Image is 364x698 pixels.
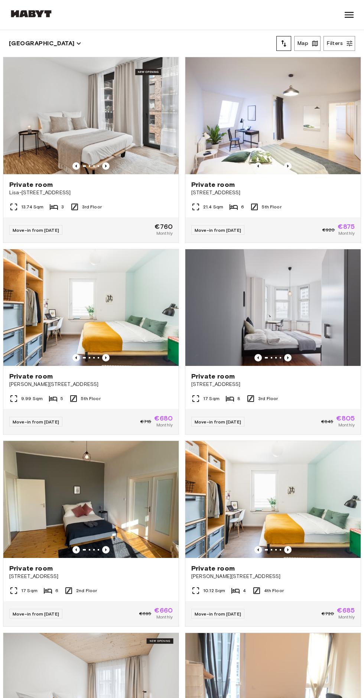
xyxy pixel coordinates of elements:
span: 4th Floor [264,587,284,594]
span: 3 [61,204,64,210]
span: Move-in from [DATE] [195,611,241,617]
span: Private room [9,180,53,189]
img: Habyt [9,10,53,17]
span: 5th Floor [81,395,100,402]
span: €845 [321,418,334,425]
span: Lisa-[STREET_ADDRESS] [9,189,173,197]
span: Monthly [156,422,173,428]
a: Marketing picture of unit DE-01-489-305-002Previous imagePrevious imagePrivate roomLisa-[STREET_A... [3,57,179,243]
span: 2nd Floor [76,587,97,594]
span: 5th Floor [262,204,281,210]
span: €685 [337,607,355,614]
img: Marketing picture of unit DE-01-047-05H [185,249,361,366]
span: Private room [9,564,53,573]
span: 8 [237,395,240,402]
button: Filters [324,36,355,51]
span: [STREET_ADDRESS] [191,189,355,197]
span: Monthly [338,230,355,237]
img: Marketing picture of unit DE-01-030-05H [3,441,179,558]
button: Previous image [102,546,110,553]
span: €875 [338,223,355,230]
span: Move-in from [DATE] [13,227,59,233]
span: Move-in from [DATE] [13,611,59,617]
span: €695 [139,610,152,617]
span: €805 [336,415,355,422]
img: Marketing picture of unit DE-01-08-019-03Q [185,441,361,558]
span: 9.99 Sqm [21,395,43,402]
span: Monthly [338,614,355,620]
img: Marketing picture of unit DE-01-046-001-05H [185,57,361,174]
span: 13.74 Sqm [21,204,43,210]
span: 3rd Floor [82,204,102,210]
img: Marketing picture of unit DE-01-489-305-002 [3,57,179,174]
span: 17 Sqm [203,395,220,402]
button: Previous image [102,162,110,170]
a: Marketing picture of unit DE-01-030-05HPrevious imagePrevious imagePrivate room[STREET_ADDRESS]17... [3,441,179,627]
span: Move-in from [DATE] [195,227,241,233]
button: Previous image [254,354,262,361]
span: 6 [55,587,58,594]
span: Monthly [156,614,173,620]
button: Previous image [254,162,262,170]
span: 5 [61,395,63,402]
span: Private room [9,372,53,381]
button: Previous image [284,546,292,553]
button: Previous image [284,354,292,361]
span: Move-in from [DATE] [195,419,241,425]
span: Private room [191,372,235,381]
a: Marketing picture of unit DE-01-046-001-05HPrevious imagePrevious imagePrivate room[STREET_ADDRES... [185,57,361,243]
button: [GEOGRAPHIC_DATA] [9,38,81,49]
button: Previous image [72,546,80,553]
span: [STREET_ADDRESS] [191,381,355,388]
span: 6 [241,204,244,210]
span: 10.12 Sqm [203,587,225,594]
span: Private room [191,180,235,189]
button: Previous image [254,546,262,553]
button: Previous image [72,354,80,361]
a: Marketing picture of unit DE-01-08-020-03QPrevious imagePrevious imagePrivate room[PERSON_NAME][S... [3,249,179,435]
span: €720 [322,610,334,617]
span: 4 [243,587,246,594]
button: tune [276,36,291,51]
span: [PERSON_NAME][STREET_ADDRESS] [9,381,173,388]
button: Previous image [102,354,110,361]
span: 21.4 Sqm [203,204,223,210]
button: Previous image [72,162,80,170]
img: Marketing picture of unit DE-01-08-020-03Q [3,249,179,366]
span: [PERSON_NAME][STREET_ADDRESS] [191,573,355,580]
span: €920 [322,227,335,233]
span: €660 [154,607,173,614]
a: Marketing picture of unit DE-01-047-05HPrevious imagePrevious imagePrivate room[STREET_ADDRESS]17... [185,249,361,435]
span: €680 [154,415,173,422]
span: €760 [155,223,173,230]
button: Previous image [284,162,292,170]
span: Monthly [156,230,173,237]
span: Private room [191,564,235,573]
span: 3rd Floor [258,395,278,402]
button: Map [294,36,321,51]
span: [STREET_ADDRESS] [9,573,173,580]
span: Monthly [338,422,355,428]
span: Move-in from [DATE] [13,419,59,425]
a: Marketing picture of unit DE-01-08-019-03QPrevious imagePrevious imagePrivate room[PERSON_NAME][S... [185,441,361,627]
span: 17 Sqm [21,587,38,594]
span: €715 [140,418,152,425]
